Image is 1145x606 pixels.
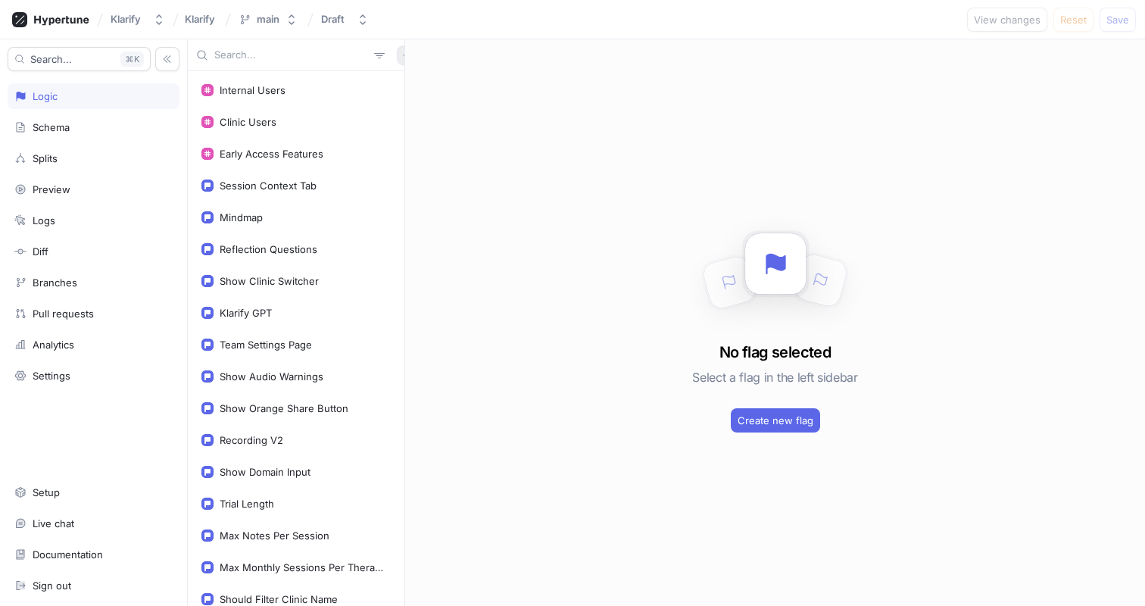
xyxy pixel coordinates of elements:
input: Search... [214,48,368,63]
div: Settings [33,370,70,382]
div: Trial Length [220,498,274,510]
div: Splits [33,152,58,164]
button: main [232,7,304,32]
h3: No flag selected [719,341,831,364]
div: Max Notes Per Session [220,529,329,542]
div: Clinic Users [220,116,276,128]
div: Reflection Questions [220,243,317,255]
div: Logs [33,214,55,226]
button: Search...K [8,47,151,71]
div: Draft [321,13,345,26]
span: Klarify [185,14,215,24]
span: Create new flag [738,416,813,425]
div: Session Context Tab [220,180,317,192]
button: Create new flag [731,408,820,433]
div: Live chat [33,517,74,529]
div: Recording V2 [220,434,283,446]
button: Draft [315,7,375,32]
span: Reset [1060,15,1087,24]
span: Save [1106,15,1129,24]
div: K [120,52,144,67]
span: View changes [974,15,1040,24]
div: Pull requests [33,308,94,320]
div: Klarify GPT [220,307,272,319]
div: Diff [33,245,48,258]
div: Analytics [33,339,74,351]
span: Search... [30,55,72,64]
div: Setup [33,486,60,498]
div: Documentation [33,548,103,561]
div: Should Filter Clinic Name [220,593,338,605]
div: Schema [33,121,70,133]
div: Sign out [33,579,71,592]
div: Show Orange Share Button [220,402,348,414]
div: Team Settings Page [220,339,312,351]
h5: Select a flag in the left sidebar [692,364,857,391]
div: Preview [33,183,70,195]
div: Show Clinic Switcher [220,275,319,287]
div: Show Domain Input [220,466,310,478]
div: Internal Users [220,84,285,96]
div: Mindmap [220,211,263,223]
button: Klarify [105,7,171,32]
button: Save [1100,8,1136,32]
div: Max Monthly Sessions Per Therapist [220,561,385,573]
div: Klarify [111,13,141,26]
button: Reset [1053,8,1094,32]
div: main [257,13,279,26]
a: Documentation [8,542,179,567]
div: Early Access Features [220,148,323,160]
button: View changes [967,8,1047,32]
div: Logic [33,90,58,102]
div: Show Audio Warnings [220,370,323,383]
div: Branches [33,276,77,289]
